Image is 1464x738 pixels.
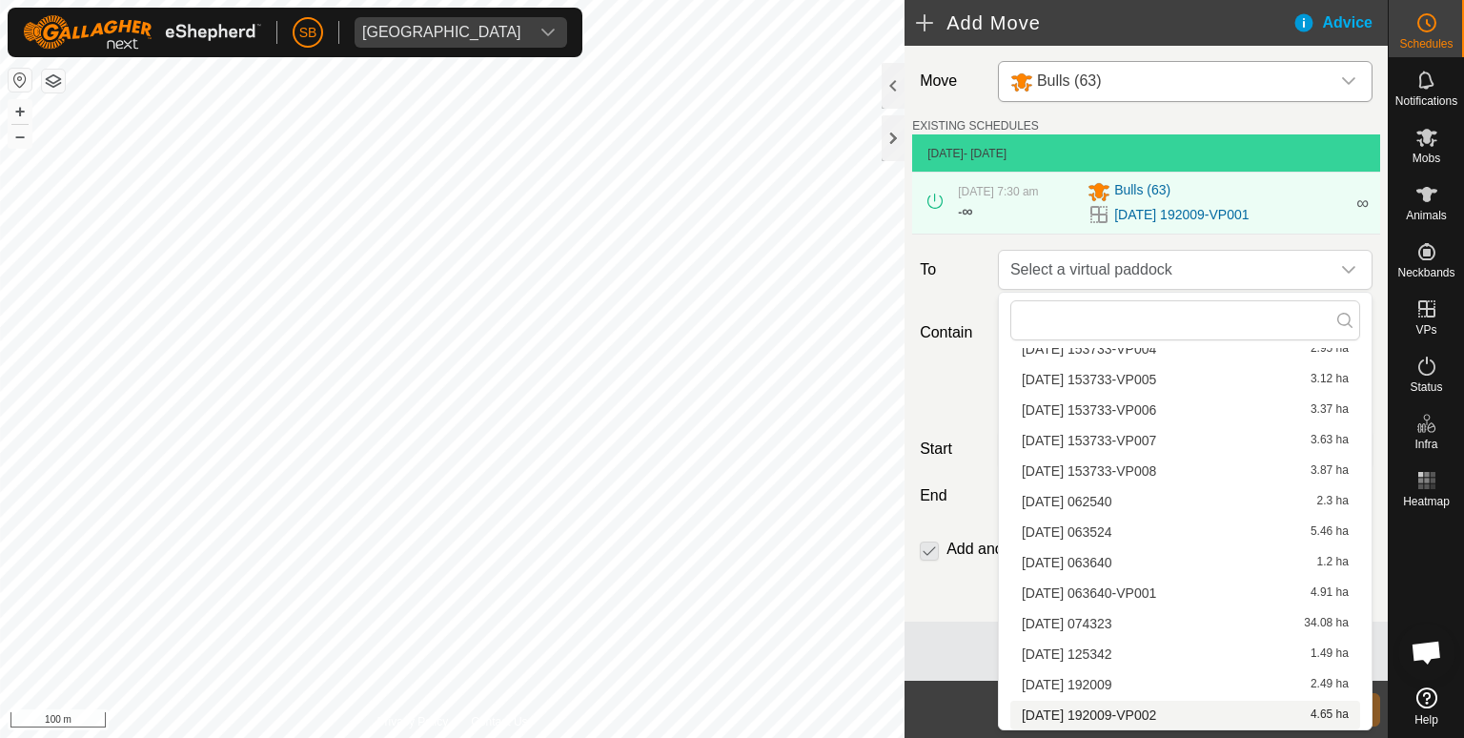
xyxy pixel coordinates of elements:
li: 2025-09-01 153733-VP004 [1010,335,1360,363]
label: Move [912,61,990,102]
span: 3.87 ha [1311,464,1349,478]
span: [DATE] 062540 [1022,495,1112,508]
span: SB [299,23,317,43]
li: 2025-09-01 153733-VP006 [1010,396,1360,424]
span: Animals [1406,210,1447,221]
div: - [958,200,972,223]
label: End [912,484,990,507]
span: [DATE] 192009 [1022,678,1112,691]
span: Status [1410,381,1442,393]
span: Schedules [1399,38,1453,50]
div: dropdown trigger [529,17,567,48]
span: [DATE] 153733-VP004 [1022,342,1156,356]
li: 2025-09-02 062540 [1010,487,1360,516]
li: 2025-09-08 125342 [1010,640,1360,668]
span: [DATE] 063640-VP001 [1022,586,1156,600]
span: 1.2 ha [1317,556,1349,569]
span: 1.49 ha [1311,647,1349,661]
span: 34.08 ha [1304,617,1349,630]
h2: Add Move [916,11,1291,34]
label: Contain [912,321,990,344]
span: [DATE] 153733-VP007 [1022,434,1156,447]
span: Help [1414,714,1438,726]
span: [DATE] 153733-VP006 [1022,403,1156,417]
li: 2025-09-04 063640-VP001 [1010,579,1360,607]
span: Notifications [1395,95,1457,107]
span: [DATE] 125342 [1022,647,1112,661]
span: [DATE] 7:30 am [958,185,1038,198]
span: [DATE] 192009-VP002 [1022,708,1156,722]
a: Contact Us [471,713,527,730]
span: ∞ [962,203,972,219]
span: Bulls (63) [1114,180,1170,203]
li: 2025-09-01 153733-VP007 [1010,426,1360,455]
label: Add another scheduled move [946,542,1145,557]
span: ∞ [1356,194,1369,213]
a: Help [1389,680,1464,733]
span: VPs [1415,324,1436,336]
img: Gallagher Logo [23,15,261,50]
span: 2.49 ha [1311,678,1349,691]
li: 2025-09-01 153733-VP005 [1010,365,1360,394]
button: Map Layers [42,70,65,92]
button: – [9,125,31,148]
span: 5.46 ha [1311,525,1349,539]
span: 4.65 ha [1311,708,1349,722]
span: [DATE] 074323 [1022,617,1112,630]
li: 2025-09-08 192009-VP002 [1010,701,1360,729]
span: [DATE] 153733-VP005 [1022,373,1156,386]
span: Neckbands [1397,267,1454,278]
li: 2025-09-01 153733-VP008 [1010,457,1360,485]
label: To [912,250,990,290]
span: Infra [1414,439,1437,450]
span: 3.12 ha [1311,373,1349,386]
span: [DATE] [927,147,964,160]
li: 2025-09-04 063640 [1010,548,1360,577]
span: [DATE] 063640 [1022,556,1112,569]
span: Heatmap [1403,496,1450,507]
span: Tangihanga station [355,17,529,48]
span: 3.37 ha [1311,403,1349,417]
div: Advice [1292,11,1388,34]
a: [DATE] 192009-VP001 [1114,205,1249,225]
label: Start [912,438,990,461]
span: - [DATE] [964,147,1006,160]
div: [GEOGRAPHIC_DATA] [362,25,521,40]
span: Mobs [1413,153,1440,164]
li: 2025-09-08 074323 [1010,609,1360,638]
div: dropdown trigger [1330,62,1368,101]
span: Bulls (63) [1037,72,1102,89]
span: [DATE] 063524 [1022,525,1112,539]
span: Bulls [1003,62,1330,101]
label: EXISTING SCHEDULES [912,117,1039,134]
li: 2025-09-08 192009 [1010,670,1360,699]
a: Privacy Policy [377,713,449,730]
span: [DATE] 153733-VP008 [1022,464,1156,478]
span: Select a virtual paddock [1003,251,1330,289]
div: dropdown trigger [1330,251,1368,289]
li: 2025-09-04 063524 [1010,518,1360,546]
button: Reset Map [9,69,31,92]
div: Open chat [1398,624,1455,681]
span: 4.91 ha [1311,586,1349,600]
span: 3.63 ha [1311,434,1349,447]
span: 2.3 ha [1317,495,1349,508]
button: + [9,100,31,123]
span: 2.95 ha [1311,342,1349,356]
